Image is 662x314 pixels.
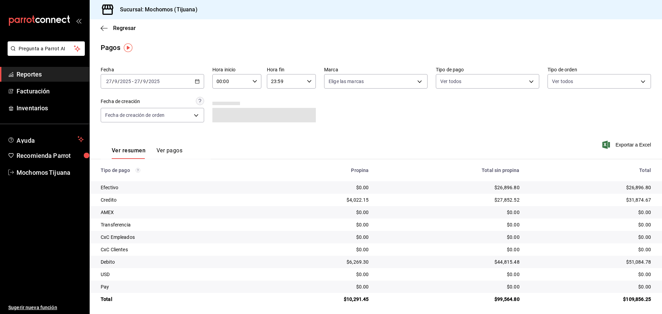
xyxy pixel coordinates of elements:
[269,234,369,241] div: $0.00
[17,135,75,143] span: Ayuda
[548,67,651,72] label: Tipo de orden
[112,147,146,159] button: Ver resumen
[269,221,369,228] div: $0.00
[269,196,369,203] div: $4,022.15
[531,221,651,228] div: $0.00
[76,18,81,23] button: open_drawer_menu
[114,79,118,84] input: --
[267,67,316,72] label: Hora fin
[112,147,182,159] div: navigation tabs
[136,168,140,173] svg: Los pagos realizados con Pay y otras terminales son montos brutos.
[101,259,258,265] div: Debito
[101,283,258,290] div: Pay
[105,112,164,119] span: Fecha de creación de orden
[101,246,258,253] div: CxC Clientes
[112,79,114,84] span: /
[380,283,519,290] div: $0.00
[380,209,519,216] div: $0.00
[132,79,133,84] span: -
[143,79,146,84] input: --
[531,246,651,253] div: $0.00
[17,103,84,113] span: Inventarios
[531,196,651,203] div: $31,874.67
[380,296,519,303] div: $99,564.80
[531,283,651,290] div: $0.00
[101,184,258,191] div: Efectivo
[101,221,258,228] div: Transferencia
[436,67,539,72] label: Tipo de pago
[380,259,519,265] div: $44,815.48
[380,196,519,203] div: $27,852.52
[269,259,369,265] div: $6,269.30
[269,296,369,303] div: $10,291.45
[19,45,74,52] span: Pregunta a Parrot AI
[101,234,258,241] div: CxC Empleados
[101,25,136,31] button: Regresar
[380,168,519,173] div: Total sin propina
[5,50,85,57] a: Pregunta a Parrot AI
[101,196,258,203] div: Credito
[118,79,120,84] span: /
[440,78,461,85] span: Ver todos
[17,87,84,96] span: Facturación
[124,43,132,52] img: Tooltip marker
[604,141,651,149] button: Exportar a Excel
[212,67,261,72] label: Hora inicio
[101,42,120,53] div: Pagos
[531,259,651,265] div: $51,084.78
[101,168,258,173] div: Tipo de pago
[101,271,258,278] div: USD
[380,234,519,241] div: $0.00
[329,78,364,85] span: Elige las marcas
[269,246,369,253] div: $0.00
[148,79,160,84] input: ----
[324,67,428,72] label: Marca
[269,271,369,278] div: $0.00
[269,184,369,191] div: $0.00
[269,283,369,290] div: $0.00
[114,6,198,14] h3: Sucursal: Mochomos (Tijuana)
[157,147,182,159] button: Ver pagos
[8,304,84,311] span: Sugerir nueva función
[17,70,84,79] span: Reportes
[269,209,369,216] div: $0.00
[101,98,140,105] div: Fecha de creación
[531,184,651,191] div: $26,896.80
[134,79,140,84] input: --
[120,79,131,84] input: ----
[380,184,519,191] div: $26,896.80
[380,271,519,278] div: $0.00
[380,246,519,253] div: $0.00
[106,79,112,84] input: --
[101,209,258,216] div: AMEX
[8,41,85,56] button: Pregunta a Parrot AI
[140,79,142,84] span: /
[101,67,204,72] label: Fecha
[531,234,651,241] div: $0.00
[531,296,651,303] div: $109,856.25
[531,209,651,216] div: $0.00
[531,271,651,278] div: $0.00
[380,221,519,228] div: $0.00
[101,296,258,303] div: Total
[531,168,651,173] div: Total
[146,79,148,84] span: /
[552,78,573,85] span: Ver todos
[17,151,84,160] span: Recomienda Parrot
[269,168,369,173] div: Propina
[113,25,136,31] span: Regresar
[17,168,84,177] span: Mochomos Tijuana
